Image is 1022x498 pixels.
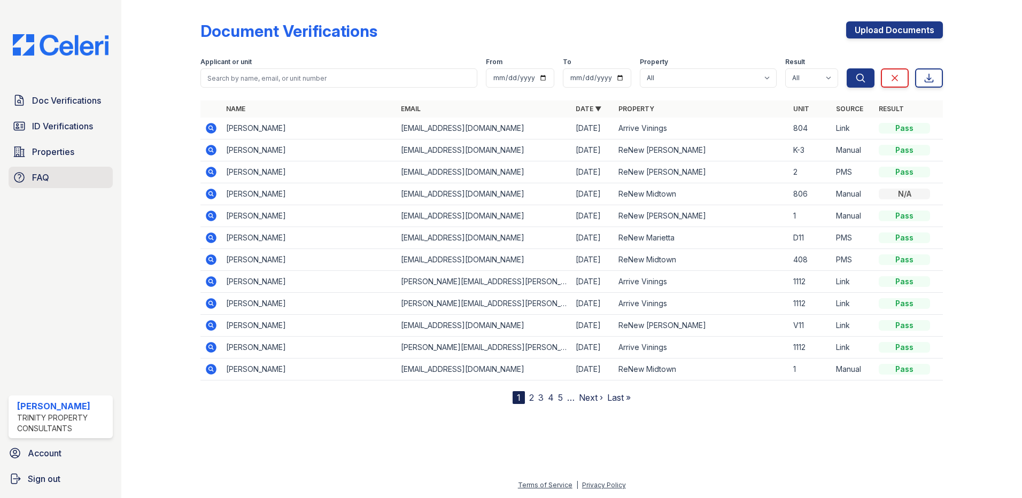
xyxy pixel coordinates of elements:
td: D11 [789,227,832,249]
span: Doc Verifications [32,94,101,107]
td: Manual [832,183,874,205]
td: PMS [832,249,874,271]
td: Link [832,118,874,139]
td: [EMAIL_ADDRESS][DOMAIN_NAME] [397,227,571,249]
td: [PERSON_NAME] [222,271,397,293]
td: [PERSON_NAME][EMAIL_ADDRESS][PERSON_NAME][DOMAIN_NAME] [397,293,571,315]
td: Arrive Vinings [614,337,789,359]
td: [DATE] [571,118,614,139]
td: 806 [789,183,832,205]
a: 3 [538,392,544,403]
td: [EMAIL_ADDRESS][DOMAIN_NAME] [397,205,571,227]
td: K-3 [789,139,832,161]
td: [PERSON_NAME] [222,183,397,205]
div: N/A [879,189,930,199]
td: 408 [789,249,832,271]
td: 804 [789,118,832,139]
td: V11 [789,315,832,337]
a: Email [401,105,421,113]
label: Result [785,58,805,66]
td: PMS [832,161,874,183]
td: ReNew Midtown [614,183,789,205]
td: [PERSON_NAME][EMAIL_ADDRESS][PERSON_NAME][DOMAIN_NAME] [397,271,571,293]
td: ReNew Midtown [614,359,789,380]
td: [EMAIL_ADDRESS][DOMAIN_NAME] [397,161,571,183]
a: Name [226,105,245,113]
td: Link [832,271,874,293]
div: Pass [879,298,930,309]
td: [EMAIL_ADDRESS][DOMAIN_NAME] [397,139,571,161]
td: [PERSON_NAME] [222,161,397,183]
span: ID Verifications [32,120,93,133]
td: [PERSON_NAME] [222,118,397,139]
a: Result [879,105,904,113]
div: [PERSON_NAME] [17,400,109,413]
div: Pass [879,123,930,134]
td: Manual [832,205,874,227]
div: | [576,481,578,489]
td: [PERSON_NAME] [222,293,397,315]
div: Pass [879,364,930,375]
a: ID Verifications [9,115,113,137]
td: Manual [832,359,874,380]
td: [PERSON_NAME] [222,337,397,359]
div: Pass [879,276,930,287]
td: [EMAIL_ADDRESS][DOMAIN_NAME] [397,249,571,271]
td: [DATE] [571,315,614,337]
a: Source [836,105,863,113]
div: Pass [879,167,930,177]
input: Search by name, email, or unit number [200,68,477,88]
td: [PERSON_NAME] [222,139,397,161]
td: ReNew Midtown [614,249,789,271]
td: 1112 [789,337,832,359]
div: Pass [879,320,930,331]
span: … [567,391,575,404]
a: Properties [9,141,113,162]
a: 4 [548,392,554,403]
a: Upload Documents [846,21,943,38]
td: Link [832,315,874,337]
a: 2 [529,392,534,403]
td: [PERSON_NAME][EMAIL_ADDRESS][PERSON_NAME][DOMAIN_NAME] [397,337,571,359]
span: Properties [32,145,74,158]
div: Pass [879,342,930,353]
td: [PERSON_NAME] [222,205,397,227]
label: Property [640,58,668,66]
label: From [486,58,502,66]
td: Arrive Vinings [614,118,789,139]
td: [EMAIL_ADDRESS][DOMAIN_NAME] [397,183,571,205]
td: Link [832,337,874,359]
td: [DATE] [571,293,614,315]
td: [EMAIL_ADDRESS][DOMAIN_NAME] [397,118,571,139]
td: [PERSON_NAME] [222,227,397,249]
td: Manual [832,139,874,161]
a: Terms of Service [518,481,572,489]
a: Sign out [4,468,117,489]
span: Account [28,447,61,460]
td: [DATE] [571,139,614,161]
div: Pass [879,254,930,265]
td: ReNew [PERSON_NAME] [614,315,789,337]
td: [PERSON_NAME] [222,249,397,271]
a: 5 [558,392,563,403]
td: 2 [789,161,832,183]
div: Pass [879,145,930,155]
img: CE_Logo_Blue-a8612792a0a2168367f1c8372b55b34899dd931a85d93a1a3d3e32e68fde9ad4.png [4,34,117,56]
a: Next › [579,392,603,403]
span: FAQ [32,171,49,184]
a: Date ▼ [576,105,601,113]
label: To [563,58,571,66]
div: 1 [513,391,525,404]
td: [EMAIL_ADDRESS][DOMAIN_NAME] [397,315,571,337]
td: [DATE] [571,183,614,205]
td: ReNew Marietta [614,227,789,249]
td: Arrive Vinings [614,293,789,315]
td: [DATE] [571,271,614,293]
td: ReNew [PERSON_NAME] [614,161,789,183]
div: Pass [879,211,930,221]
td: 1112 [789,271,832,293]
a: Doc Verifications [9,90,113,111]
td: [DATE] [571,337,614,359]
a: Last » [607,392,631,403]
